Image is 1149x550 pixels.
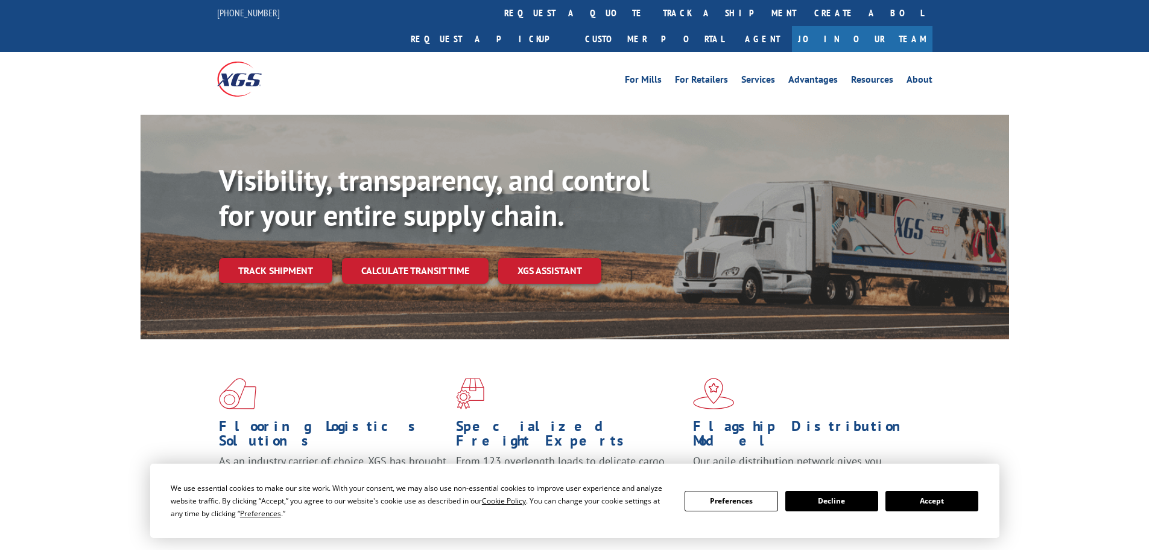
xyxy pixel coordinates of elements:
[171,482,670,520] div: We use essential cookies to make our site work. With your consent, we may also use non-essential ...
[792,26,932,52] a: Join Our Team
[219,419,447,454] h1: Flooring Logistics Solutions
[456,378,484,409] img: xgs-icon-focused-on-flooring-red
[219,258,332,283] a: Track shipment
[576,26,733,52] a: Customer Portal
[693,378,735,409] img: xgs-icon-flagship-distribution-model-red
[851,75,893,88] a: Resources
[498,258,601,284] a: XGS ASSISTANT
[219,161,650,234] b: Visibility, transparency, and control for your entire supply chain.
[342,258,489,284] a: Calculate transit time
[150,464,999,538] div: Cookie Consent Prompt
[219,378,256,409] img: xgs-icon-total-supply-chain-intelligence-red
[240,508,281,519] span: Preferences
[675,75,728,88] a: For Retailers
[785,491,878,511] button: Decline
[456,454,684,508] p: From 123 overlength loads to delicate cargo, our experienced staff knows the best way to move you...
[788,75,838,88] a: Advantages
[693,419,921,454] h1: Flagship Distribution Model
[219,454,446,497] span: As an industry carrier of choice, XGS has brought innovation and dedication to flooring logistics...
[741,75,775,88] a: Services
[625,75,662,88] a: For Mills
[482,496,526,506] span: Cookie Policy
[402,26,576,52] a: Request a pickup
[685,491,777,511] button: Preferences
[693,454,915,482] span: Our agile distribution network gives you nationwide inventory management on demand.
[456,419,684,454] h1: Specialized Freight Experts
[907,75,932,88] a: About
[733,26,792,52] a: Agent
[885,491,978,511] button: Accept
[217,7,280,19] a: [PHONE_NUMBER]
